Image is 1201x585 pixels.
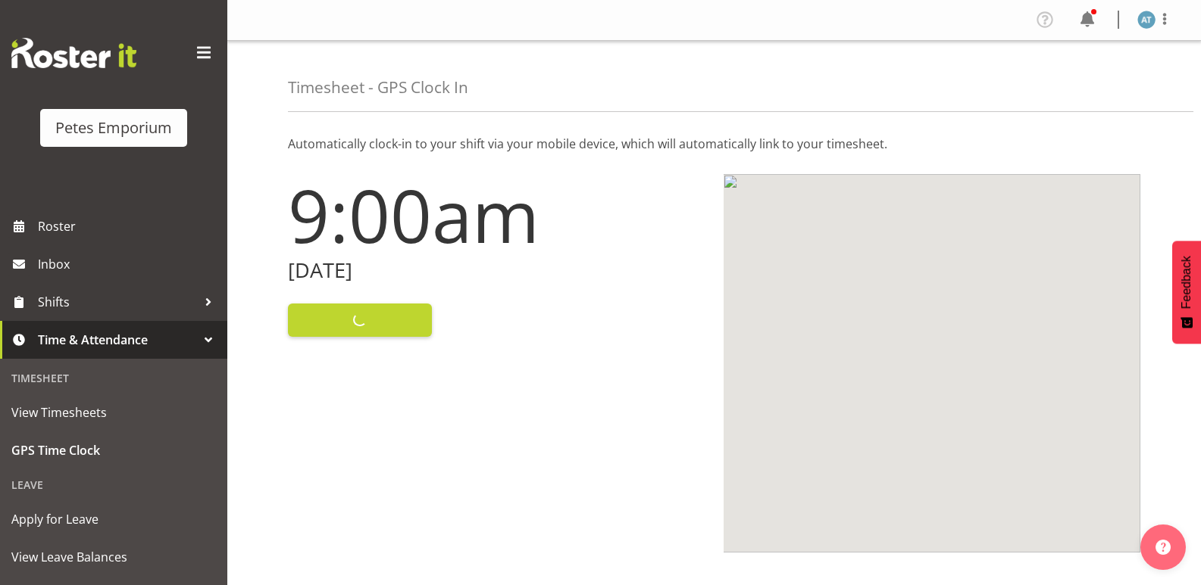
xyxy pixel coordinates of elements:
[55,117,172,139] div: Petes Emporium
[11,546,216,568] span: View Leave Balances
[4,394,224,431] a: View Timesheets
[1180,256,1193,309] span: Feedback
[1172,241,1201,344] button: Feedback - Show survey
[38,291,197,313] span: Shifts
[4,431,224,469] a: GPS Time Clock
[4,363,224,394] div: Timesheet
[4,469,224,500] div: Leave
[288,174,705,256] h1: 9:00am
[11,38,136,68] img: Rosterit website logo
[11,401,216,424] span: View Timesheets
[11,439,216,462] span: GPS Time Clock
[38,215,220,238] span: Roster
[11,508,216,531] span: Apply for Leave
[288,79,468,96] h4: Timesheet - GPS Clock In
[4,500,224,538] a: Apply for Leave
[38,253,220,275] span: Inbox
[288,259,705,282] h2: [DATE]
[288,135,1140,153] p: Automatically clock-in to your shift via your mobile device, which will automatically link to you...
[38,328,197,351] span: Time & Attendance
[4,538,224,576] a: View Leave Balances
[1137,11,1156,29] img: alex-micheal-taniwha5364.jpg
[1156,540,1171,555] img: help-xxl-2.png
